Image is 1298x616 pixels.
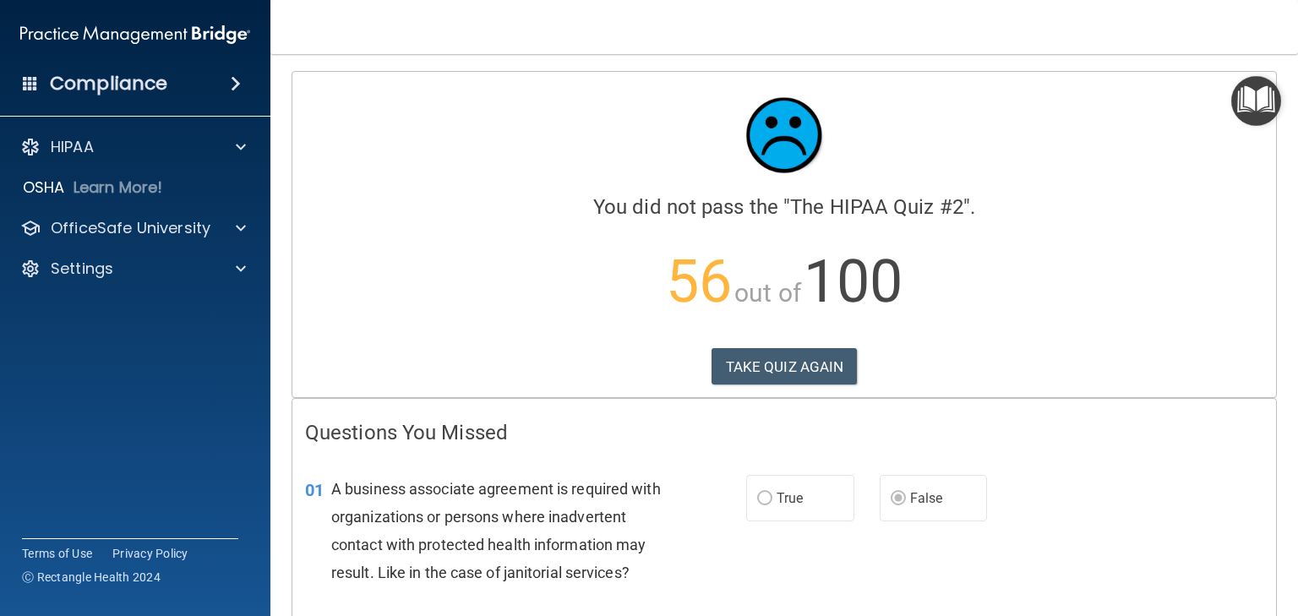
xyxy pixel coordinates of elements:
span: A business associate agreement is required with organizations or persons where inadvertent contac... [331,480,661,582]
input: True [757,493,772,505]
input: False [891,493,906,505]
a: Terms of Use [22,545,92,562]
h4: Questions You Missed [305,422,1263,444]
span: Ⓒ Rectangle Health 2024 [22,569,161,586]
span: out of [734,278,801,308]
a: OfficeSafe University [20,218,246,238]
button: Open Resource Center [1231,76,1281,126]
p: Settings [51,259,113,279]
a: HIPAA [20,137,246,157]
p: OSHA [23,177,65,198]
a: Privacy Policy [112,545,188,562]
h4: Compliance [50,72,167,95]
button: TAKE QUIZ AGAIN [712,348,858,385]
iframe: Drift Widget Chat Controller [1213,499,1278,564]
img: sad_face.ecc698e2.jpg [734,84,835,186]
span: False [910,490,943,506]
span: True [777,490,803,506]
p: Learn More! [74,177,163,198]
span: 01 [305,480,324,500]
span: 56 [666,247,732,316]
h4: You did not pass the " ". [305,196,1263,218]
p: OfficeSafe University [51,218,210,238]
span: 100 [804,247,903,316]
img: PMB logo [20,18,250,52]
a: Settings [20,259,246,279]
span: The HIPAA Quiz #2 [790,195,963,219]
p: HIPAA [51,137,94,157]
